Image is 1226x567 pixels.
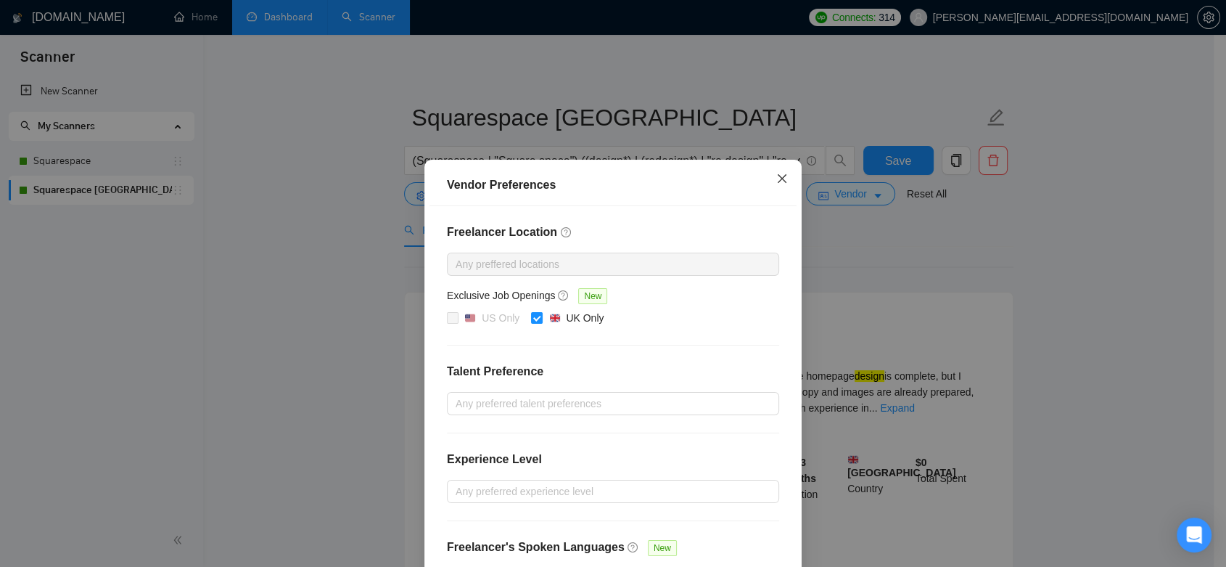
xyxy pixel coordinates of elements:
div: US Only [482,310,519,326]
div: Open Intercom Messenger [1177,518,1211,552]
h4: Freelancer Location [447,224,779,241]
img: 🇺🇸 [465,313,475,323]
div: UK Only [566,310,604,326]
h5: Exclusive Job Openings [447,287,555,303]
span: question-circle [628,542,639,553]
h4: Freelancer's Spoken Languages [447,539,625,556]
button: Close [762,160,802,199]
h4: Experience Level [447,451,542,468]
span: New [578,288,607,304]
img: 🇬🇧 [550,313,560,323]
span: close [776,173,788,184]
span: question-circle [561,227,572,238]
span: New [648,540,677,556]
h4: Talent Preference [447,363,779,380]
div: Vendor Preferences [447,176,779,194]
span: question-circle [558,290,569,301]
